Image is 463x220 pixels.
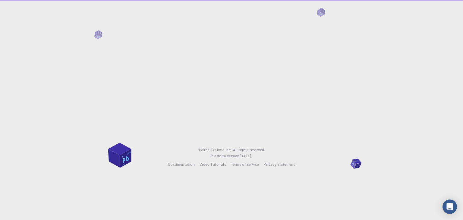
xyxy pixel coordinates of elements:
a: Documentation [168,162,195,168]
span: Documentation [168,162,195,167]
a: Exabyte Inc. [211,147,232,153]
a: Terms of service [231,162,259,168]
span: © 2025 [198,147,210,153]
span: Video Tutorials [200,162,226,167]
span: Exabyte Inc. [211,147,232,152]
a: Video Tutorials [200,162,226,168]
a: [DATE]. [240,153,252,159]
span: All rights reserved. [233,147,265,153]
div: Open Intercom Messenger [443,200,457,214]
span: [DATE] . [240,153,252,158]
span: Privacy statement [263,162,295,167]
a: Privacy statement [263,162,295,168]
span: Terms of service [231,162,259,167]
span: Platform version [211,153,239,159]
